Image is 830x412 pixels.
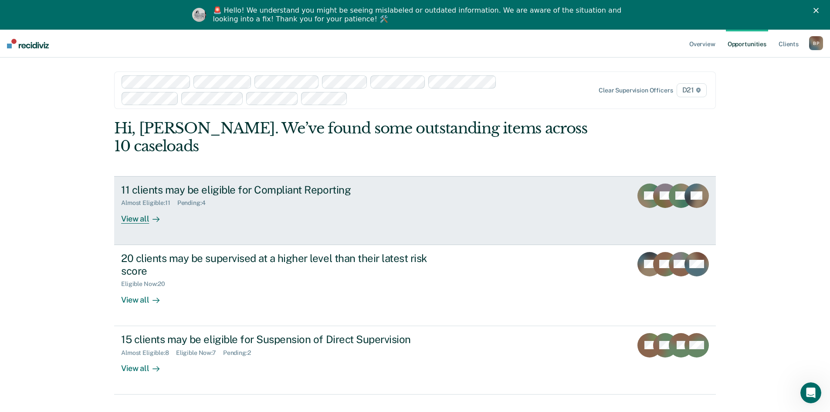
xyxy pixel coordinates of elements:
div: View all [121,288,170,305]
div: Pending : 4 [177,199,213,207]
a: Opportunities [726,30,768,58]
div: Almost Eligible : 8 [121,349,176,357]
a: 11 clients may be eligible for Compliant ReportingAlmost Eligible:11Pending:4View all [114,176,716,245]
div: Hi, [PERSON_NAME]. We’ve found some outstanding items across 10 caseloads [114,119,596,155]
div: Almost Eligible : 11 [121,199,177,207]
img: Recidiviz [7,39,49,48]
span: D21 [677,83,707,97]
div: Eligible Now : 20 [121,280,172,288]
a: Clients [777,30,800,58]
img: Profile image for Kim [192,8,206,22]
div: 20 clients may be supervised at a higher level than their latest risk score [121,252,427,277]
a: 20 clients may be supervised at a higher level than their latest risk scoreEligible Now:20View all [114,245,716,326]
div: Pending : 2 [223,349,258,357]
div: View all [121,356,170,373]
div: 11 clients may be eligible for Compliant Reporting [121,184,427,196]
iframe: Intercom live chat [800,382,821,403]
div: Eligible Now : 7 [176,349,223,357]
div: View all [121,207,170,224]
div: 15 clients may be eligible for Suspension of Direct Supervision [121,333,427,346]
div: Close [813,8,822,13]
div: 🚨 Hello! We understand you might be seeing mislabeled or outdated information. We are aware of th... [213,6,624,24]
div: Clear supervision officers [599,87,673,94]
a: 15 clients may be eligible for Suspension of Direct SupervisionAlmost Eligible:8Eligible Now:7Pen... [114,326,716,395]
div: B P [809,36,823,50]
button: BP [809,36,823,50]
a: Overview [688,30,717,58]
